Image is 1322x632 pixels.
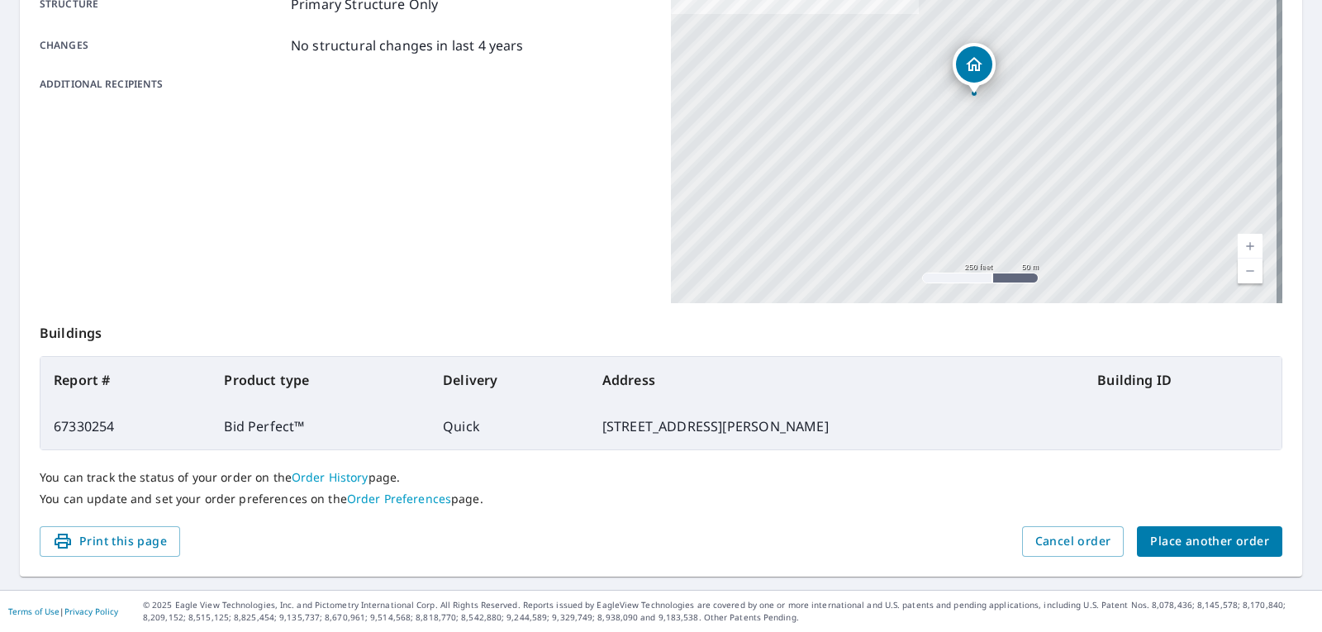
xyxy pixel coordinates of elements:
[953,43,996,94] div: Dropped pin, building 1, Residential property, 20 Mooney Ln Phoenixville, PA 19460
[1035,531,1111,552] span: Cancel order
[1150,531,1269,552] span: Place another order
[589,403,1084,449] td: [STREET_ADDRESS][PERSON_NAME]
[64,606,118,617] a: Privacy Policy
[211,357,430,403] th: Product type
[430,403,589,449] td: Quick
[53,531,167,552] span: Print this page
[1137,526,1282,557] button: Place another order
[40,492,1282,506] p: You can update and set your order preferences on the page.
[292,469,369,485] a: Order History
[40,357,211,403] th: Report #
[1084,357,1282,403] th: Building ID
[8,606,118,616] p: |
[40,403,211,449] td: 67330254
[589,357,1084,403] th: Address
[40,77,284,92] p: Additional recipients
[430,357,589,403] th: Delivery
[1238,234,1263,259] a: Current Level 17, Zoom In
[211,403,430,449] td: Bid Perfect™
[40,470,1282,485] p: You can track the status of your order on the page.
[1022,526,1125,557] button: Cancel order
[40,526,180,557] button: Print this page
[1238,259,1263,283] a: Current Level 17, Zoom Out
[40,36,284,55] p: Changes
[143,599,1314,624] p: © 2025 Eagle View Technologies, Inc. and Pictometry International Corp. All Rights Reserved. Repo...
[291,36,524,55] p: No structural changes in last 4 years
[40,303,1282,356] p: Buildings
[347,491,451,506] a: Order Preferences
[8,606,59,617] a: Terms of Use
